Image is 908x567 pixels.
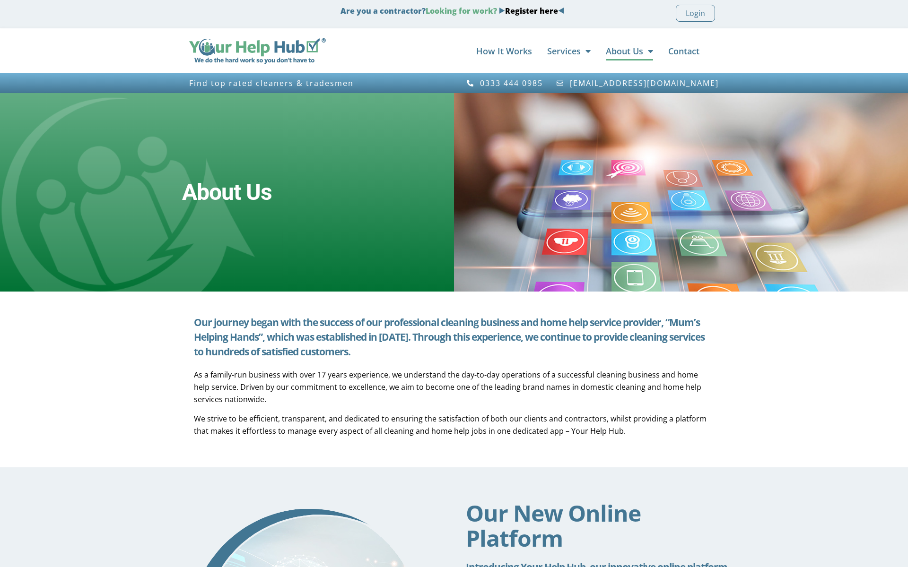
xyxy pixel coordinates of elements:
[194,369,714,405] p: As a family-run business with over 17 years experience, we understand the day-to-day operations o...
[606,42,653,60] a: About Us
[194,315,714,359] h5: Our journey began with the success of our professional cleaning business and home help service pr...
[676,5,715,22] a: Login
[558,8,564,14] img: Blue Arrow - Left
[340,6,564,16] strong: Are you a contractor?
[194,412,714,437] p: We strive to be efficient, transparent, and dedicated to ensuring the satisfaction of both our cl...
[426,6,497,16] span: Looking for work?
[189,38,326,64] img: Your Help Hub Wide Logo
[478,79,543,87] span: 0333 444 0985
[466,79,543,87] a: 0333 444 0985
[182,179,272,206] h2: About Us
[668,42,699,60] a: Contact
[556,79,719,87] a: [EMAIL_ADDRESS][DOMAIN_NAME]
[189,79,449,87] h3: Find top rated cleaners & tradesmen
[335,42,699,60] nav: Menu
[547,42,591,60] a: Services
[466,500,733,550] h2: Our New Online Platform
[499,8,505,14] img: Blue Arrow - Right
[505,6,558,16] a: Register here
[567,79,719,87] span: [EMAIL_ADDRESS][DOMAIN_NAME]
[686,7,705,19] span: Login
[476,42,532,60] a: How It Works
